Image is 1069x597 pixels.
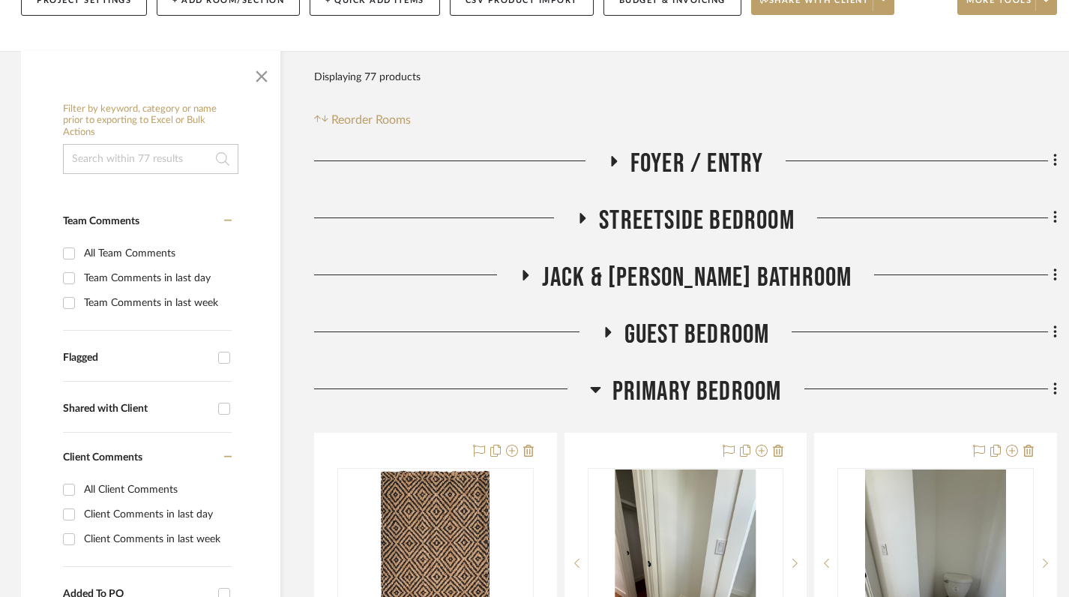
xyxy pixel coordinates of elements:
[63,352,211,364] div: Flagged
[314,62,421,92] div: Displaying 77 products
[84,241,228,265] div: All Team Comments
[63,452,142,463] span: Client Comments
[542,262,852,294] span: Jack & [PERSON_NAME] Bathroom
[84,502,228,526] div: Client Comments in last day
[314,111,411,129] button: Reorder Rooms
[331,111,411,129] span: Reorder Rooms
[84,266,228,290] div: Team Comments in last day
[84,527,228,551] div: Client Comments in last week
[84,478,228,502] div: All Client Comments
[84,291,228,315] div: Team Comments in last week
[624,319,770,351] span: Guest Bedroom
[612,376,782,408] span: Primary Bedroom
[63,403,211,415] div: Shared with Client
[63,103,238,139] h6: Filter by keyword, category or name prior to exporting to Excel or Bulk Actions
[247,58,277,88] button: Close
[63,144,238,174] input: Search within 77 results
[63,216,139,226] span: Team Comments
[630,148,764,180] span: Foyer / Entry
[599,205,795,237] span: Streetside Bedroom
